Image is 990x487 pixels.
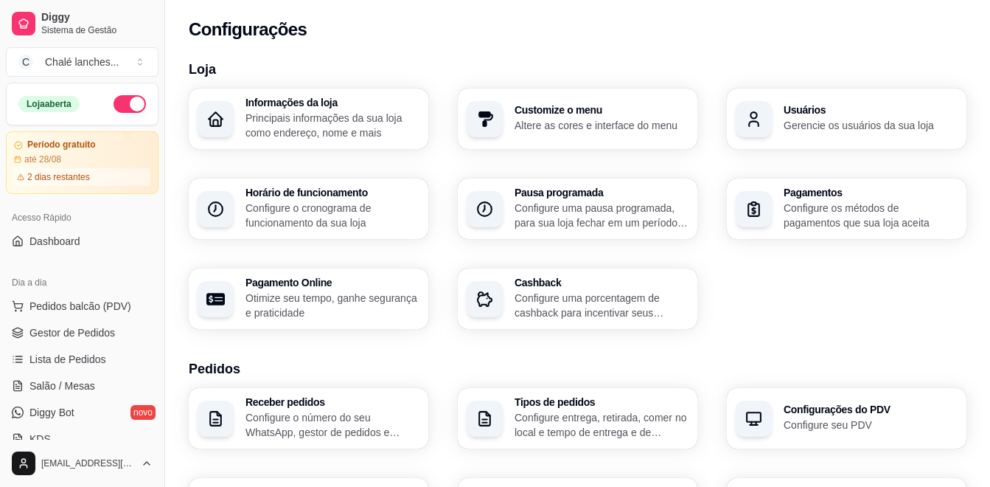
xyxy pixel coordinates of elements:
article: 2 dias restantes [27,171,90,183]
h2: Configurações [189,18,307,41]
button: PagamentosConfigure os métodos de pagamentos que sua loja aceita [727,179,966,239]
button: [EMAIL_ADDRESS][DOMAIN_NAME] [6,446,158,481]
span: Dashboard [29,234,80,249]
span: Salão / Mesas [29,379,95,393]
p: Configure seu PDV [784,418,958,432]
a: DiggySistema de Gestão [6,6,158,41]
span: Diggy Bot [29,405,74,420]
button: Horário de funcionamentoConfigure o cronograma de funcionamento da sua loja [189,179,428,239]
a: Período gratuitoaté 28/082 dias restantes [6,131,158,194]
span: KDS [29,432,51,446]
h3: Usuários [784,105,958,115]
h3: Pagamentos [784,187,958,198]
h3: Horário de funcionamento [245,187,419,198]
h3: Pagamento Online [245,277,419,288]
button: CashbackConfigure uma porcentagem de cashback para incentivar seus clientes a comprarem em sua loja [458,269,697,329]
button: Alterar Status [114,95,146,113]
button: Customize o menuAltere as cores e interface do menu [458,89,697,149]
span: Gestor de Pedidos [29,325,115,340]
button: Configurações do PDVConfigure seu PDV [727,388,966,449]
p: Configure entrega, retirada, comer no local e tempo de entrega e de retirada [515,410,689,440]
a: Lista de Pedidos [6,348,158,371]
h3: Customize o menu [515,105,689,115]
div: Acesso Rápido [6,206,158,229]
div: Loja aberta [18,96,80,112]
h3: Receber pedidos [245,397,419,407]
button: Pausa programadaConfigure uma pausa programada, para sua loja fechar em um período específico [458,179,697,239]
span: Pedidos balcão (PDV) [29,299,131,314]
a: KDS [6,427,158,451]
button: UsuáriosGerencie os usuários da sua loja [727,89,966,149]
a: Dashboard [6,229,158,253]
p: Principais informações da sua loja como endereço, nome e mais [245,111,419,140]
h3: Tipos de pedidos [515,397,689,407]
p: Gerencie os usuários da sua loja [784,118,958,133]
button: Informações da lojaPrincipais informações da sua loja como endereço, nome e mais [189,89,428,149]
h3: Informações da loja [245,97,419,108]
p: Configure uma porcentagem de cashback para incentivar seus clientes a comprarem em sua loja [515,291,689,320]
button: Tipos de pedidosConfigure entrega, retirada, comer no local e tempo de entrega e de retirada [458,388,697,449]
button: Select a team [6,47,158,77]
span: Sistema de Gestão [41,24,153,36]
p: Otimize seu tempo, ganhe segurança e praticidade [245,291,419,320]
span: Diggy [41,11,153,24]
article: Período gratuito [27,139,96,151]
button: Pedidos balcão (PDV) [6,294,158,318]
a: Diggy Botnovo [6,401,158,424]
a: Gestor de Pedidos [6,321,158,345]
a: Salão / Mesas [6,374,158,398]
h3: Loja [189,59,966,80]
h3: Configurações do PDV [784,404,958,415]
h3: Pausa programada [515,187,689,198]
h3: Pedidos [189,359,966,379]
p: Configure uma pausa programada, para sua loja fechar em um período específico [515,201,689,230]
div: Dia a dia [6,271,158,294]
button: Receber pedidosConfigure o número do seu WhatsApp, gestor de pedidos e outros [189,388,428,449]
h3: Cashback [515,277,689,288]
span: C [18,55,33,69]
span: Lista de Pedidos [29,352,106,367]
div: Chalé lanches ... [45,55,119,69]
p: Configure o cronograma de funcionamento da sua loja [245,201,419,230]
span: [EMAIL_ADDRESS][DOMAIN_NAME] [41,457,135,469]
button: Pagamento OnlineOtimize seu tempo, ganhe segurança e praticidade [189,269,428,329]
p: Configure os métodos de pagamentos que sua loja aceita [784,201,958,230]
article: até 28/08 [24,153,61,165]
p: Configure o número do seu WhatsApp, gestor de pedidos e outros [245,410,419,440]
p: Altere as cores e interface do menu [515,118,689,133]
